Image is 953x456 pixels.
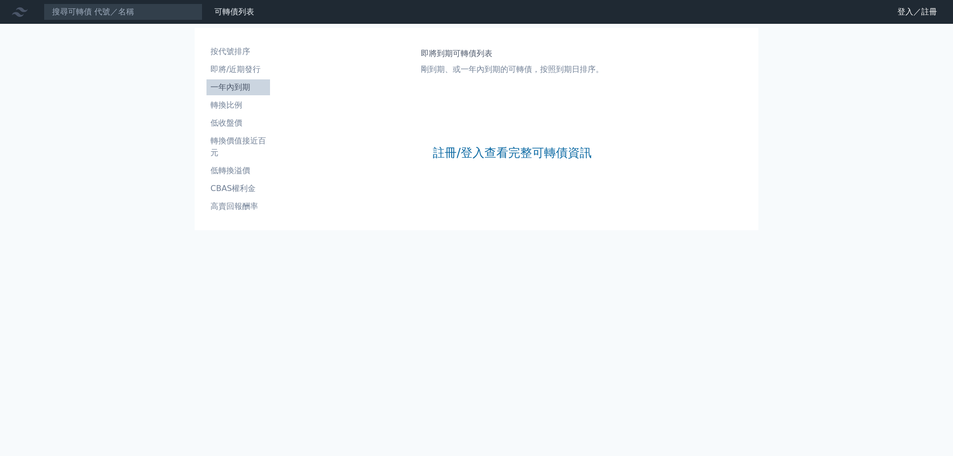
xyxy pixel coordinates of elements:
a: 登入／註冊 [889,4,945,20]
a: 即將/近期發行 [206,62,270,77]
li: 轉換比例 [206,99,270,111]
li: 轉換價值接近百元 [206,135,270,159]
li: 即將/近期發行 [206,64,270,75]
a: 按代號排序 [206,44,270,60]
li: 低轉換溢價 [206,165,270,177]
li: 低收盤價 [206,117,270,129]
li: 按代號排序 [206,46,270,58]
a: 低收盤價 [206,115,270,131]
a: 註冊/登入查看完整可轉債資訊 [433,145,592,161]
li: 高賣回報酬率 [206,200,270,212]
a: 一年內到期 [206,79,270,95]
a: 可轉債列表 [214,7,254,16]
li: 一年內到期 [206,81,270,93]
a: 高賣回報酬率 [206,198,270,214]
a: 低轉換溢價 [206,163,270,179]
p: 剛到期、或一年內到期的可轉債，按照到期日排序。 [421,64,604,75]
h1: 即將到期可轉債列表 [421,48,604,60]
input: 搜尋可轉債 代號／名稱 [44,3,203,20]
a: 轉換價值接近百元 [206,133,270,161]
a: 轉換比例 [206,97,270,113]
li: CBAS權利金 [206,183,270,195]
a: CBAS權利金 [206,181,270,196]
